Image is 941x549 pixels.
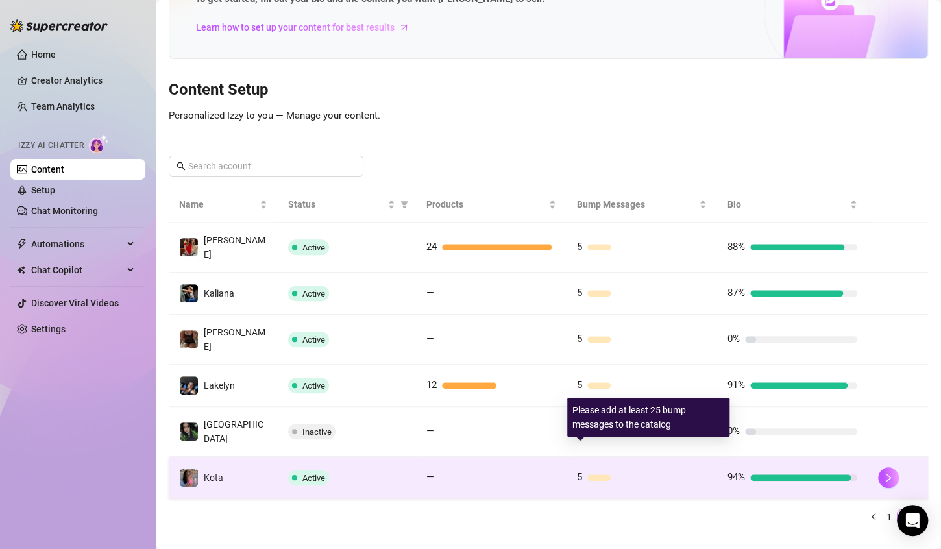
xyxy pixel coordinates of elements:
[426,333,434,345] span: —
[31,206,98,216] a: Chat Monitoring
[884,473,893,482] span: right
[196,20,395,34] span: Learn how to set up your content for best results
[727,197,847,212] span: Bio
[577,241,582,252] span: 5
[398,21,411,34] span: arrow-right
[177,162,186,171] span: search
[302,289,325,299] span: Active
[866,509,881,525] button: left
[727,241,745,252] span: 88%
[577,471,582,483] span: 5
[89,134,109,153] img: AI Chatter
[31,234,123,254] span: Automations
[866,509,881,525] li: Previous Page
[717,187,868,223] th: Bio
[17,239,27,249] span: thunderbolt
[204,235,265,260] span: [PERSON_NAME]
[426,287,434,299] span: —
[204,419,267,444] span: [GEOGRAPHIC_DATA]
[31,164,64,175] a: Content
[31,101,95,112] a: Team Analytics
[302,243,325,252] span: Active
[302,335,325,345] span: Active
[426,471,434,483] span: —
[204,288,234,299] span: Kaliana
[180,469,198,487] img: Kota
[169,187,278,223] th: Name
[180,330,198,348] img: Lily Rhyia
[577,379,582,391] span: 5
[31,324,66,334] a: Settings
[727,471,745,483] span: 94%
[169,80,928,101] h3: Content Setup
[881,509,897,525] li: 1
[31,185,55,195] a: Setup
[169,110,380,121] span: Personalized Izzy to you — Manage your content.
[878,467,899,488] button: right
[426,379,437,391] span: 12
[426,241,437,252] span: 24
[31,298,119,308] a: Discover Viral Videos
[10,19,108,32] img: logo-BBDzfeDw.svg
[426,197,546,212] span: Products
[567,187,717,223] th: Bump Messages
[727,287,745,299] span: 87%
[188,159,345,173] input: Search account
[179,197,257,212] span: Name
[400,201,408,208] span: filter
[727,333,740,345] span: 0%
[195,17,419,38] a: Learn how to set up your content for best results
[897,505,928,536] div: Open Intercom Messenger
[727,379,745,391] span: 91%
[416,187,567,223] th: Products
[302,473,325,483] span: Active
[278,187,416,223] th: Status
[204,472,223,483] span: Kota
[302,381,325,391] span: Active
[204,380,235,391] span: Lakelyn
[204,327,265,352] span: [PERSON_NAME]
[180,422,198,441] img: Salem
[18,140,84,152] span: Izzy AI Chatter
[180,238,198,256] img: Caroline
[882,510,896,524] a: 1
[426,425,434,437] span: —
[870,513,877,520] span: left
[31,70,135,91] a: Creator Analytics
[577,287,582,299] span: 5
[17,265,25,274] img: Chat Copilot
[31,260,123,280] span: Chat Copilot
[727,425,740,437] span: 0%
[577,333,582,345] span: 5
[567,398,729,437] div: Please add at least 25 bump messages to the catalog
[31,49,56,60] a: Home
[288,197,385,212] span: Status
[180,284,198,302] img: Kaliana
[302,427,332,437] span: Inactive
[180,376,198,395] img: Lakelyn
[577,197,696,212] span: Bump Messages
[398,195,411,214] span: filter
